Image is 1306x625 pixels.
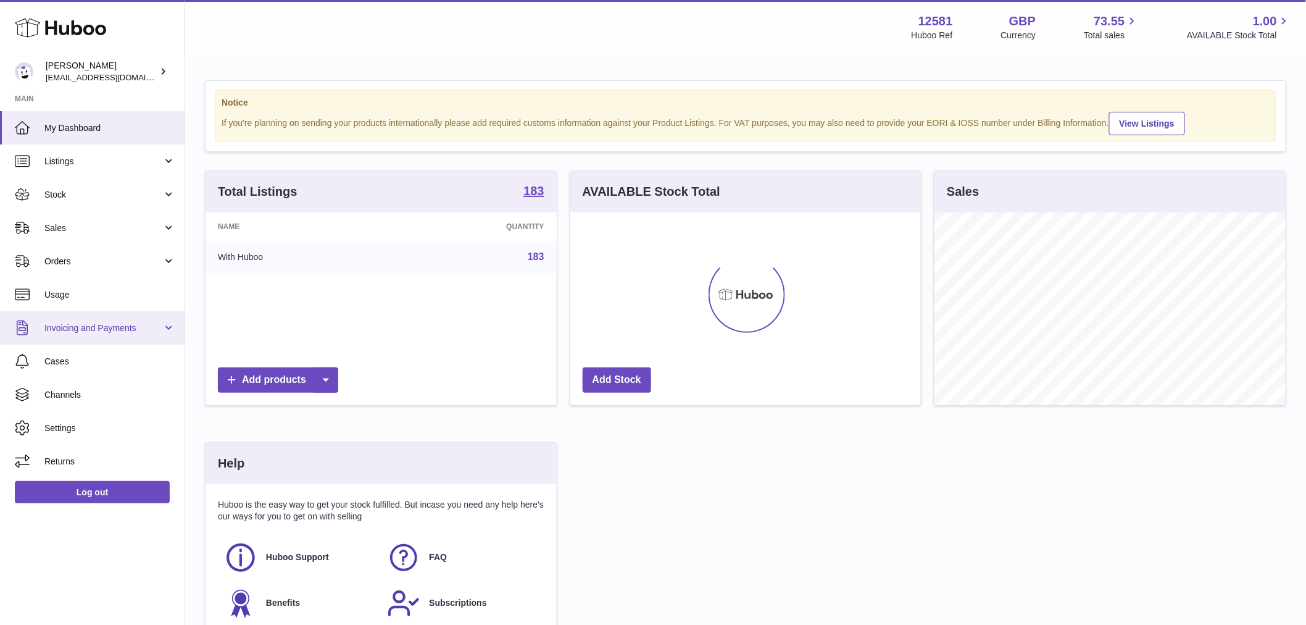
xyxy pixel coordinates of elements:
[523,185,544,197] strong: 183
[206,241,391,273] td: With Huboo
[44,322,162,334] span: Invoicing and Payments
[44,189,162,201] span: Stock
[583,183,720,200] h3: AVAILABLE Stock Total
[1084,30,1139,41] span: Total sales
[44,289,175,301] span: Usage
[218,499,544,522] p: Huboo is the easy way to get your stock fulfilled. But incase you need any help here's our ways f...
[429,597,486,609] span: Subscriptions
[44,256,162,267] span: Orders
[44,222,162,234] span: Sales
[429,552,447,563] span: FAQ
[918,13,953,30] strong: 12581
[391,212,557,241] th: Quantity
[266,597,300,609] span: Benefits
[222,110,1270,135] div: If you're planning on sending your products internationally please add required customs informati...
[218,183,297,200] h3: Total Listings
[1109,112,1185,135] a: View Listings
[266,552,329,563] span: Huboo Support
[44,456,175,468] span: Returns
[44,122,175,134] span: My Dashboard
[15,62,33,81] img: internalAdmin-12581@internal.huboo.com
[947,183,979,200] h3: Sales
[523,185,544,199] a: 183
[44,422,175,434] span: Settings
[1187,30,1291,41] span: AVAILABLE Stock Total
[46,72,181,82] span: [EMAIL_ADDRESS][DOMAIN_NAME]
[1009,13,1036,30] strong: GBP
[1094,13,1125,30] span: 73.55
[387,587,538,620] a: Subscriptions
[44,156,162,167] span: Listings
[222,97,1270,109] strong: Notice
[46,60,157,83] div: [PERSON_NAME]
[583,367,651,393] a: Add Stock
[387,541,538,574] a: FAQ
[218,367,338,393] a: Add products
[218,455,244,472] h3: Help
[15,481,170,503] a: Log out
[206,212,391,241] th: Name
[1253,13,1277,30] span: 1.00
[912,30,953,41] div: Huboo Ref
[528,251,544,262] a: 183
[224,587,375,620] a: Benefits
[224,541,375,574] a: Huboo Support
[1084,13,1139,41] a: 73.55 Total sales
[44,389,175,401] span: Channels
[1001,30,1036,41] div: Currency
[1187,13,1291,41] a: 1.00 AVAILABLE Stock Total
[44,356,175,367] span: Cases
